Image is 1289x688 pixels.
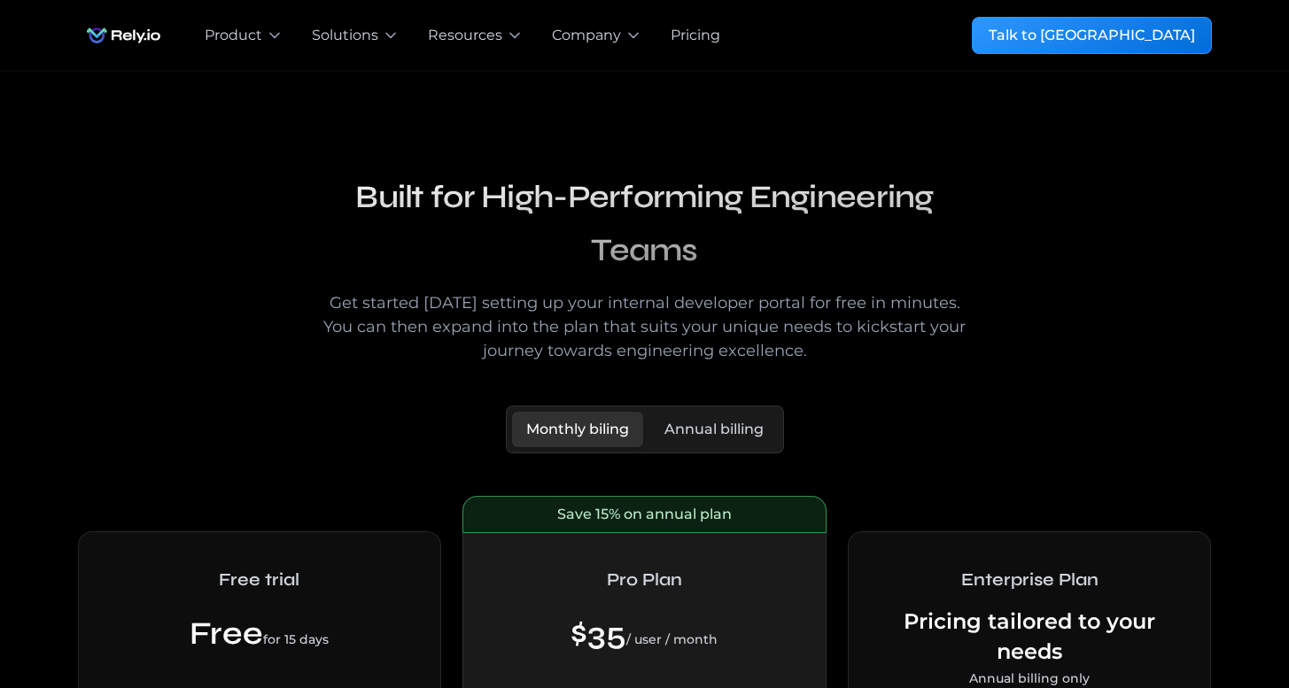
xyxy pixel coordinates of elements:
[989,25,1195,46] div: Talk to [GEOGRAPHIC_DATA]
[78,18,169,53] img: Rely.io logo
[571,614,718,655] div: $35
[671,25,720,46] a: Pricing
[626,631,718,647] span: / user / month
[78,18,169,53] a: home
[972,17,1212,54] a: Talk to [GEOGRAPHIC_DATA]
[100,614,420,655] div: Free
[664,419,764,440] div: Annual billing
[312,25,378,46] div: Solutions
[526,419,629,440] div: Monthly biling
[100,553,420,607] h2: Free trial
[552,25,621,46] div: Company
[485,553,804,607] h2: Pro Plan
[205,25,262,46] div: Product
[870,553,1190,607] h2: Enterprise Plan
[870,607,1190,666] div: Pricing tailored to your needs
[305,171,985,277] h2: Built for High-Performing Engineering Teams
[305,291,985,363] div: Get started [DATE] setting up your internal developer portal for free in minutes. You can then ex...
[428,25,502,46] div: Resources
[557,504,732,525] div: Save 15% on annual plan
[870,669,1190,688] div: Annual billing only
[263,631,329,647] span: for 15 days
